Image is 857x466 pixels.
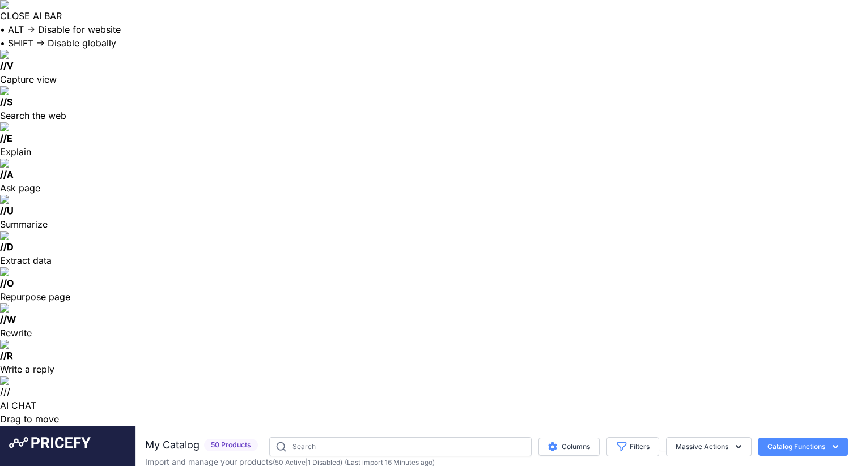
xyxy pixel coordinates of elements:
[758,438,848,456] button: Catalog Functions
[145,437,200,453] h2: My Catalog
[269,437,532,456] input: Search
[204,439,258,452] span: 50 Products
[606,437,659,456] button: Filters
[666,437,752,456] button: Massive Actions
[538,438,600,456] button: Columns
[9,437,91,448] img: Pricefy Logo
